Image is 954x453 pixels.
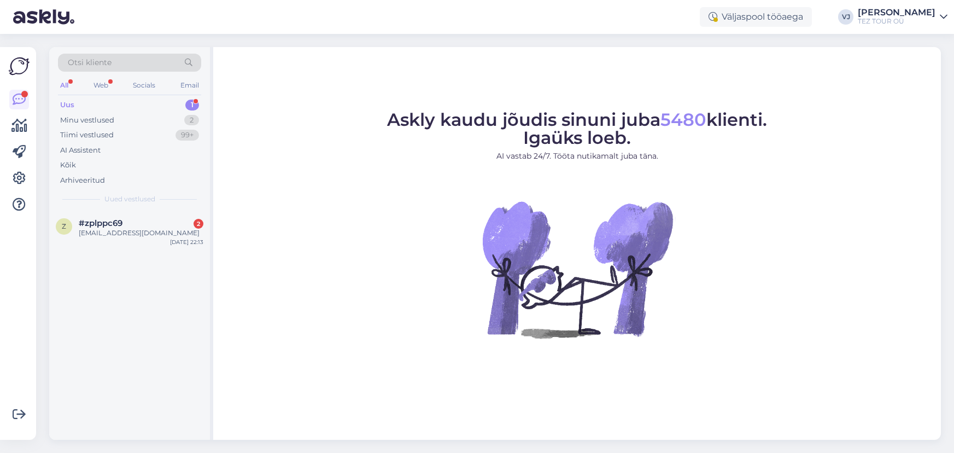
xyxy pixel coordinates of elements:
[858,17,935,26] div: TEZ TOUR OÜ
[170,238,203,246] div: [DATE] 22:13
[660,109,706,130] span: 5480
[175,130,199,141] div: 99+
[387,109,767,148] span: Askly kaudu jõudis sinuni juba klienti. Igaüks loeb.
[60,145,101,156] div: AI Assistent
[60,115,114,126] div: Minu vestlused
[79,218,122,228] span: #zplppc69
[479,171,676,368] img: No Chat active
[79,228,203,238] div: [EMAIL_ADDRESS][DOMAIN_NAME]
[858,8,947,26] a: [PERSON_NAME]TEZ TOUR OÜ
[185,100,199,111] div: 1
[91,78,110,92] div: Web
[858,8,935,17] div: [PERSON_NAME]
[62,222,66,230] span: z
[58,78,71,92] div: All
[9,56,30,77] img: Askly Logo
[60,130,114,141] div: Tiimi vestlused
[387,150,767,162] p: AI vastab 24/7. Tööta nutikamalt juba täna.
[60,175,105,186] div: Arhiveeritud
[838,9,853,25] div: VJ
[700,7,812,27] div: Väljaspool tööaega
[184,115,199,126] div: 2
[60,160,76,171] div: Kõik
[104,194,155,204] span: Uued vestlused
[68,57,112,68] span: Otsi kliente
[194,219,203,229] div: 2
[60,100,74,111] div: Uus
[131,78,157,92] div: Socials
[178,78,201,92] div: Email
